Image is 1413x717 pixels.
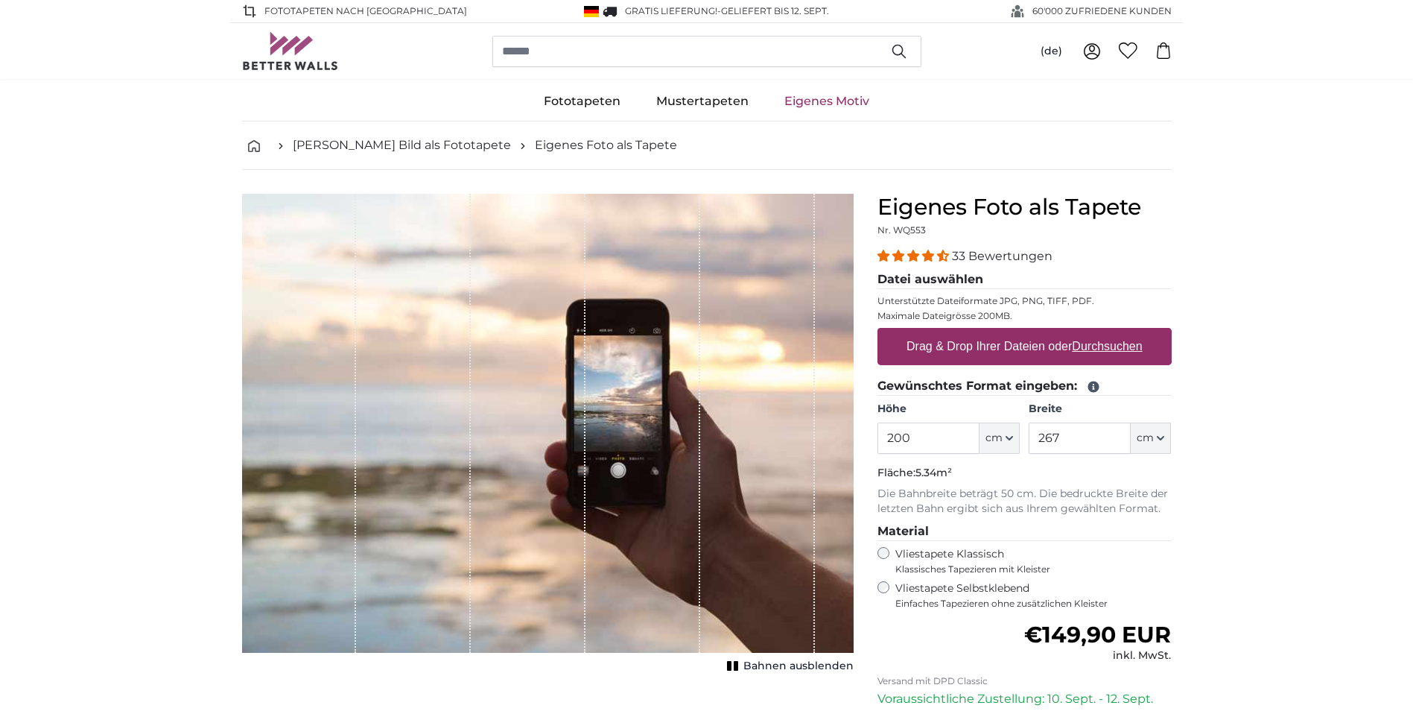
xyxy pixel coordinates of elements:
[1032,4,1172,18] span: 60'000 ZUFRIEDENE KUNDEN
[877,310,1172,322] p: Maximale Dateigrösse 200MB.
[766,82,887,121] a: Eigenes Motiv
[526,82,638,121] a: Fototapeten
[584,6,599,17] img: Deutschland
[877,522,1172,541] legend: Material
[1024,621,1171,648] span: €149,90 EUR
[877,194,1172,221] h1: Eigenes Foto als Tapete
[877,377,1172,396] legend: Gewünschtes Format eingeben:
[264,4,467,18] span: Fototapeten nach [GEOGRAPHIC_DATA]
[721,5,829,16] span: Geliefert bis 12. Sept.
[293,136,511,154] a: [PERSON_NAME] Bild als Fototapete
[877,675,1172,687] p: Versand mit DPD Classic
[877,295,1172,307] p: Unterstützte Dateiformate JPG, PNG, TIFF, PDF.
[877,224,926,236] span: Nr. WQ553
[1131,423,1171,454] button: cm
[915,466,952,479] span: 5.34m²
[743,659,854,674] span: Bahnen ausblenden
[1029,38,1074,65] button: (de)
[895,581,1172,610] label: Vliestapete Selbstklebend
[1137,431,1154,446] span: cm
[901,332,1149,361] label: Drag & Drop Ihrer Dateien oder
[242,194,854,677] div: 1 of 1
[895,547,1159,575] label: Vliestapete Klassisch
[895,563,1159,575] span: Klassisches Tapezieren mit Kleister
[952,249,1052,263] span: 33 Bewertungen
[242,32,339,70] img: Betterwalls
[985,431,1003,446] span: cm
[1024,648,1171,663] div: inkl. MwSt.
[625,5,717,16] span: GRATIS Lieferung!
[877,487,1172,517] p: Die Bahnbreite beträgt 50 cm. Die bedruckte Breite der letzten Bahn ergibt sich aus Ihrem gewählt...
[638,82,766,121] a: Mustertapeten
[979,423,1020,454] button: cm
[723,656,854,677] button: Bahnen ausblenden
[877,466,1172,481] p: Fläche:
[535,136,677,154] a: Eigenes Foto als Tapete
[717,5,829,16] span: -
[877,271,1172,289] legend: Datei auswählen
[1029,402,1171,417] label: Breite
[877,402,1020,417] label: Höhe
[242,121,1172,170] nav: breadcrumbs
[895,598,1172,610] span: Einfaches Tapezieren ohne zusätzlichen Kleister
[877,249,952,263] span: 4.33 stars
[877,690,1172,708] p: Voraussichtliche Zustellung: 10. Sept. - 12. Sept.
[1072,340,1142,353] u: Durchsuchen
